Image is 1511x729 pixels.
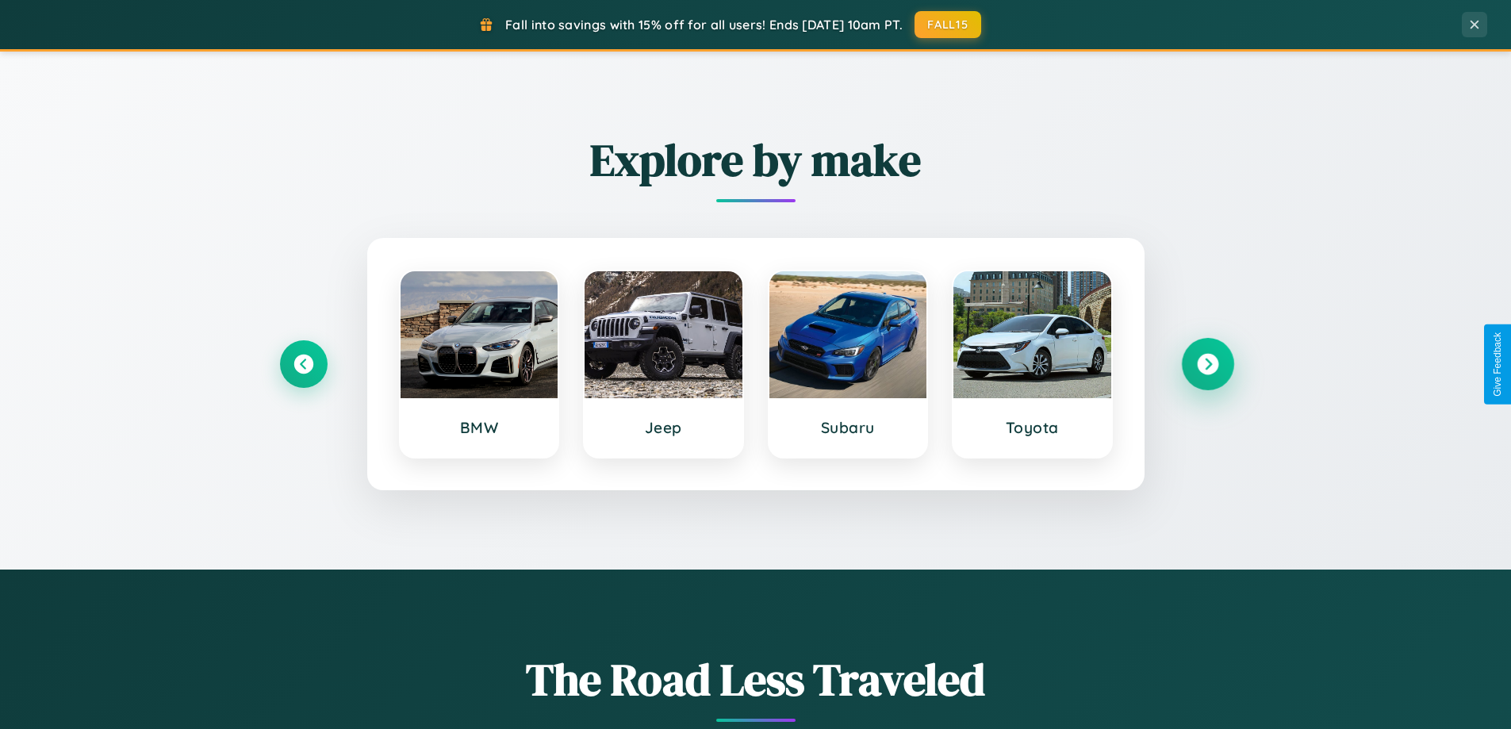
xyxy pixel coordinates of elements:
[785,418,911,437] h3: Subaru
[915,11,981,38] button: FALL15
[280,649,1232,710] h1: The Road Less Traveled
[416,418,543,437] h3: BMW
[1492,332,1503,397] div: Give Feedback
[280,129,1232,190] h2: Explore by make
[600,418,727,437] h3: Jeep
[969,418,1095,437] h3: Toyota
[505,17,903,33] span: Fall into savings with 15% off for all users! Ends [DATE] 10am PT.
